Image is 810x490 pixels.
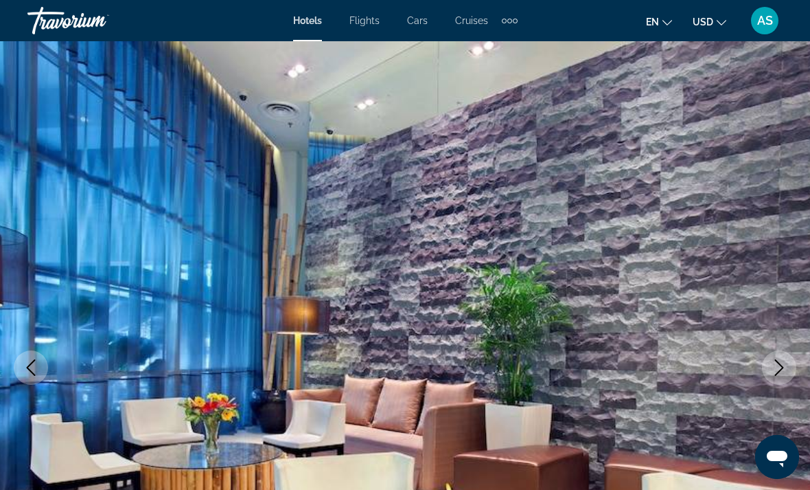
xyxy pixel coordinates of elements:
a: Hotels [293,15,322,26]
span: en [646,16,659,27]
a: Travorium [27,3,165,38]
a: Cars [407,15,428,26]
button: Change language [646,12,672,32]
button: Extra navigation items [502,10,518,32]
button: User Menu [747,6,783,35]
a: Flights [349,15,380,26]
iframe: Кнопка запуска окна обмена сообщениями [755,435,799,479]
span: AS [757,14,773,27]
button: Next image [762,350,796,385]
span: USD [693,16,713,27]
a: Cruises [455,15,488,26]
button: Change currency [693,12,726,32]
button: Previous image [14,350,48,385]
